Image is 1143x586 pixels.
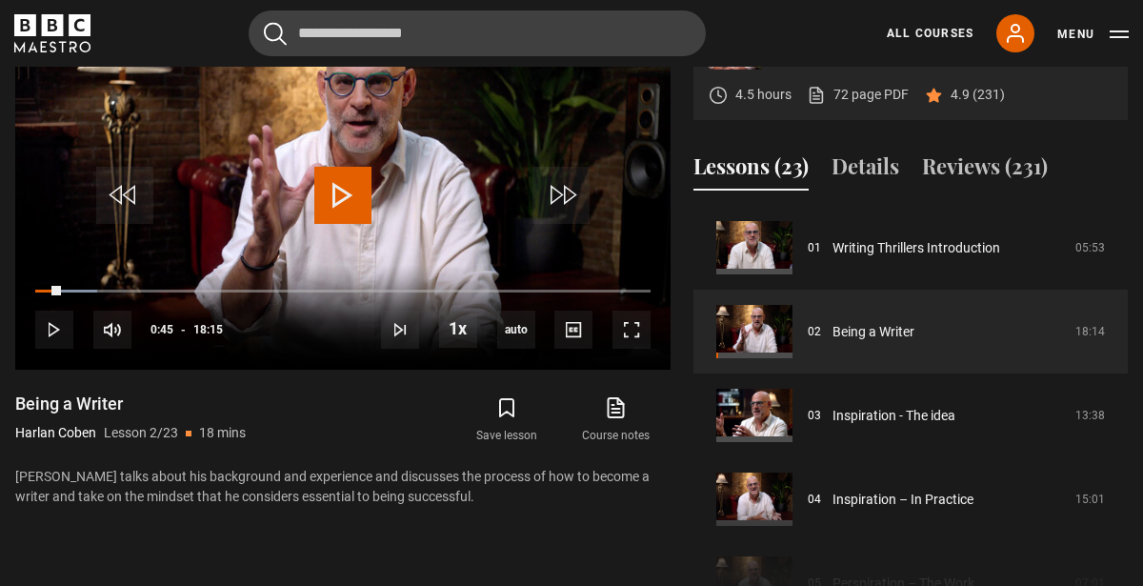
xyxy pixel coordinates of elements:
button: Next Lesson [381,311,419,349]
button: Reviews (231) [922,151,1048,191]
p: 4.5 hours [735,85,792,105]
a: Inspiration - The idea [832,406,955,426]
a: Writing Thrillers Introduction [832,238,1000,258]
a: Inspiration – In Practice [832,490,973,510]
p: [PERSON_NAME] talks about his background and experience and discusses the process of how to becom... [15,467,671,507]
span: auto [497,311,535,349]
p: Lesson 2/23 [104,423,178,443]
button: Save lesson [452,393,561,448]
p: 4.9 (231) [951,85,1005,105]
button: Fullscreen [612,311,651,349]
p: 18 mins [199,423,246,443]
a: All Courses [887,25,973,42]
a: Course notes [562,393,671,448]
div: Progress Bar [35,290,651,293]
button: Captions [554,311,592,349]
span: 18:15 [193,313,223,347]
button: Mute [93,311,131,349]
div: Current quality: 720p [497,311,535,349]
button: Toggle navigation [1057,25,1129,44]
video-js: Video Player [15,1,671,370]
a: Being a Writer [832,322,914,342]
button: Playback Rate [439,310,477,348]
svg: BBC Maestro [14,14,90,52]
button: Submit the search query [264,22,287,46]
button: Lessons (23) [693,151,809,191]
a: 72 page PDF [807,85,909,105]
input: Search [249,10,706,56]
p: Harlan Coben [15,423,96,443]
button: Details [832,151,899,191]
h1: Being a Writer [15,393,246,415]
span: 0:45 [150,313,173,347]
button: Play [35,311,73,349]
span: - [181,323,186,336]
